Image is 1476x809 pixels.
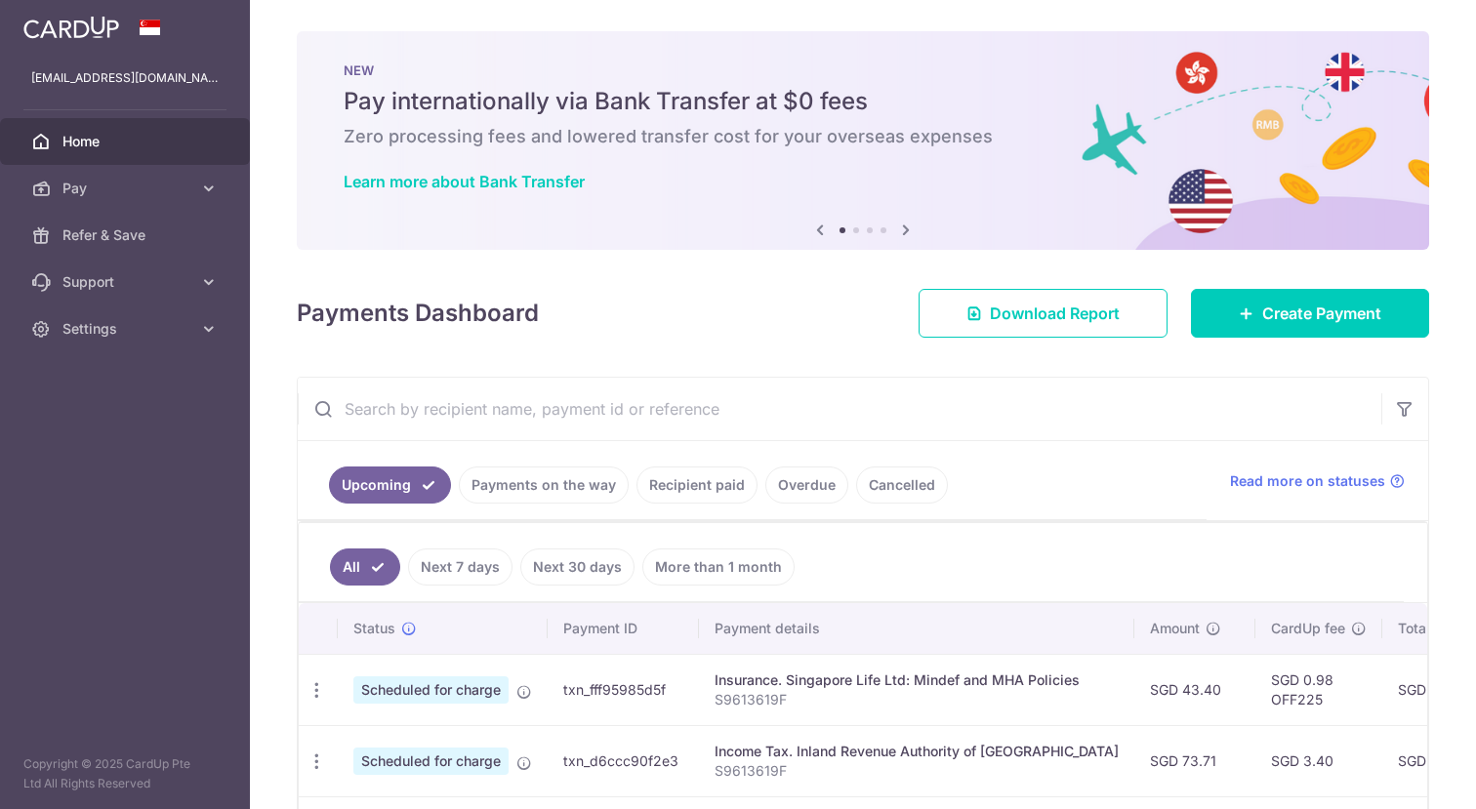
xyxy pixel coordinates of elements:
p: [EMAIL_ADDRESS][DOMAIN_NAME] [31,68,219,88]
p: S9613619F [715,761,1119,781]
td: txn_d6ccc90f2e3 [548,725,699,796]
td: SGD 0.98 OFF225 [1255,654,1382,725]
span: Refer & Save [62,225,191,245]
a: Learn more about Bank Transfer [344,172,585,191]
a: Create Payment [1191,289,1429,338]
th: Payment ID [548,603,699,654]
p: S9613619F [715,690,1119,709]
span: Scheduled for charge [353,676,509,704]
img: Bank transfer banner [297,31,1429,250]
span: Read more on statuses [1230,471,1385,491]
span: Scheduled for charge [353,748,509,775]
span: Status [353,619,395,638]
td: SGD 3.40 [1255,725,1382,796]
span: Home [62,132,191,151]
a: Next 7 days [408,548,512,586]
a: All [330,548,400,586]
a: Upcoming [329,466,451,504]
span: CardUp fee [1271,619,1345,638]
a: Payments on the way [459,466,629,504]
h5: Pay internationally via Bank Transfer at $0 fees [344,86,1382,117]
a: Overdue [765,466,848,504]
span: Support [62,272,191,292]
p: NEW [344,62,1382,78]
span: Settings [62,319,191,339]
a: More than 1 month [642,548,795,586]
input: Search by recipient name, payment id or reference [298,378,1381,440]
img: CardUp [23,16,119,39]
td: SGD 73.71 [1134,725,1255,796]
div: Insurance. Singapore Life Ltd: Mindef and MHA Policies [715,670,1119,690]
a: Download Report [919,289,1168,338]
span: Download Report [990,302,1120,325]
a: Next 30 days [520,548,635,586]
a: Recipient paid [636,466,758,504]
div: Income Tax. Inland Revenue Authority of [GEOGRAPHIC_DATA] [715,742,1119,761]
th: Payment details [699,603,1134,654]
span: Amount [1150,619,1200,638]
span: Total amt. [1398,619,1462,638]
td: txn_fff95985d5f [548,654,699,725]
td: SGD 43.40 [1134,654,1255,725]
a: Read more on statuses [1230,471,1405,491]
h4: Payments Dashboard [297,296,539,331]
h6: Zero processing fees and lowered transfer cost for your overseas expenses [344,125,1382,148]
span: Pay [62,179,191,198]
span: Create Payment [1262,302,1381,325]
a: Cancelled [856,466,948,504]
